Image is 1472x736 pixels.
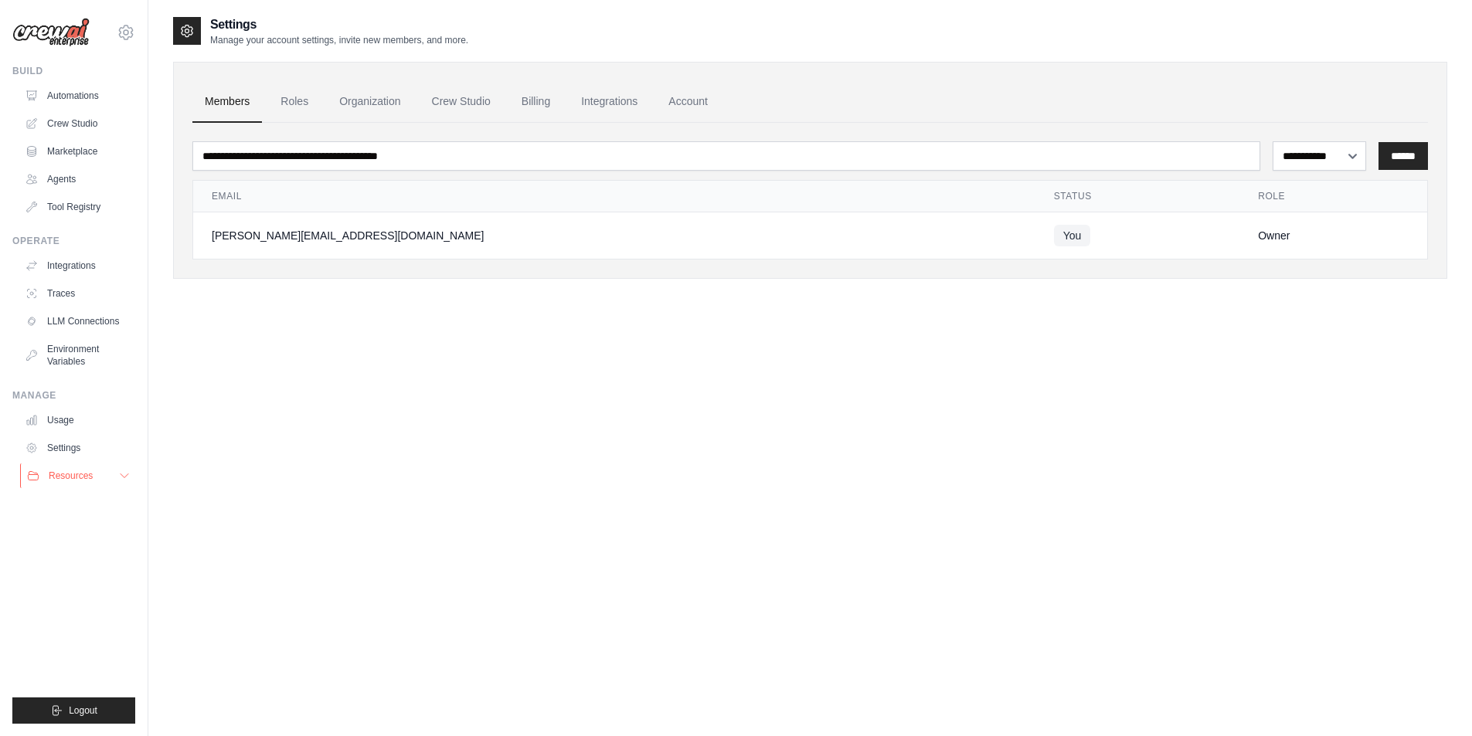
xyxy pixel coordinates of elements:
th: Status [1035,181,1239,212]
a: Crew Studio [19,111,135,136]
button: Logout [12,697,135,724]
span: You [1054,225,1091,246]
a: Marketplace [19,139,135,164]
a: LLM Connections [19,309,135,334]
th: Role [1239,181,1427,212]
a: Traces [19,281,135,306]
a: Organization [327,81,413,123]
span: Resources [49,470,93,482]
p: Manage your account settings, invite new members, and more. [210,34,468,46]
th: Email [193,181,1035,212]
a: Automations [19,83,135,108]
a: Usage [19,408,135,432]
div: [PERSON_NAME][EMAIL_ADDRESS][DOMAIN_NAME] [212,228,1017,243]
a: Billing [509,81,563,123]
a: Environment Variables [19,337,135,374]
a: Settings [19,436,135,460]
a: Tool Registry [19,195,135,219]
img: Logo [12,18,90,47]
a: Integrations [569,81,650,123]
a: Members [192,81,262,123]
a: Roles [268,81,321,123]
span: Logout [69,704,97,717]
a: Agents [19,167,135,192]
button: Resources [20,463,137,488]
div: Build [12,65,135,77]
a: Account [656,81,720,123]
div: Owner [1258,228,1409,243]
h2: Settings [210,15,468,34]
div: Operate [12,235,135,247]
div: Manage [12,389,135,402]
a: Crew Studio [420,81,503,123]
a: Integrations [19,253,135,278]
